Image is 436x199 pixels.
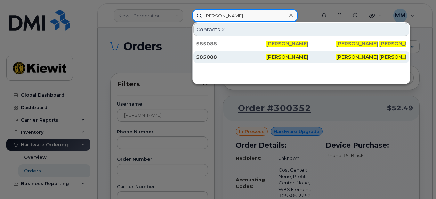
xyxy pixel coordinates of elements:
div: . @[PERSON_NAME][DOMAIN_NAME] [336,53,406,60]
span: [PERSON_NAME] [379,41,421,47]
a: 585088[PERSON_NAME][PERSON_NAME].[PERSON_NAME]@[PERSON_NAME][DOMAIN_NAME] [193,38,409,50]
span: [PERSON_NAME] [266,54,308,60]
div: 585088 [196,53,266,60]
span: [PERSON_NAME] [336,54,378,60]
div: . @[PERSON_NAME][DOMAIN_NAME] [336,40,406,47]
span: [PERSON_NAME] [336,41,378,47]
span: [PERSON_NAME] [379,54,421,60]
span: [PERSON_NAME] [266,41,308,47]
div: 585088 [196,40,266,47]
a: 585088[PERSON_NAME][PERSON_NAME].[PERSON_NAME]@[PERSON_NAME][DOMAIN_NAME] [193,51,409,63]
span: 2 [221,26,225,33]
iframe: Messenger Launcher [406,169,431,194]
div: Contacts [193,23,409,36]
